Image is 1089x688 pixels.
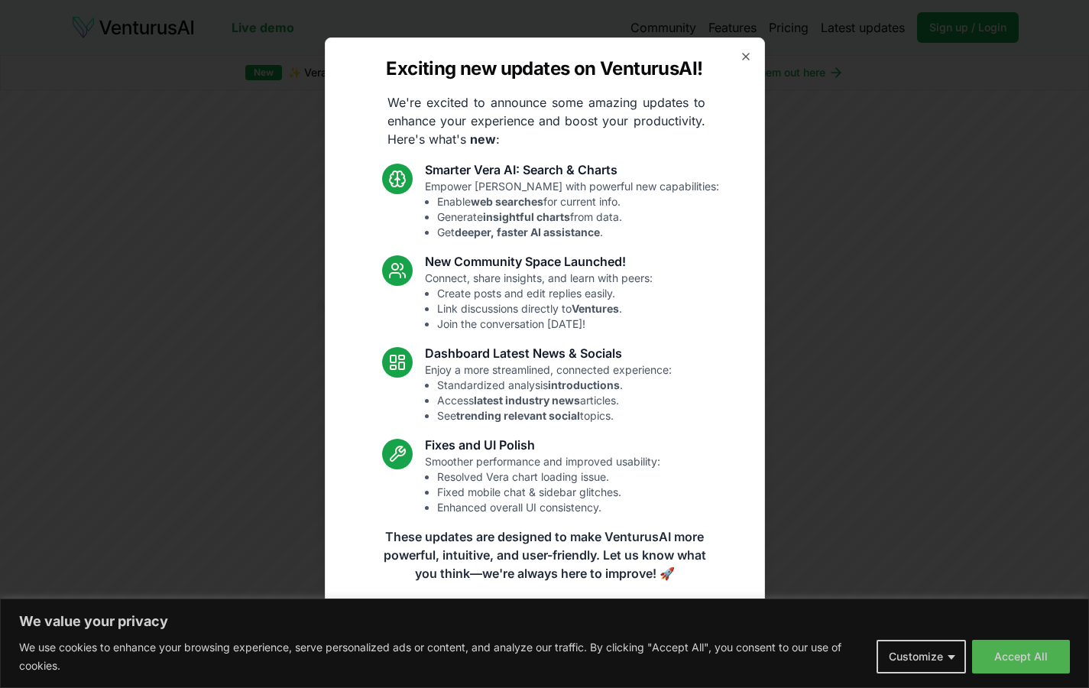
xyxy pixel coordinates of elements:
strong: trending relevant social [456,409,580,422]
li: Get . [437,225,719,240]
li: Create posts and edit replies easily. [437,286,653,301]
strong: insightful charts [483,210,570,223]
li: Join the conversation [DATE]! [437,316,653,332]
p: These updates are designed to make VenturusAI more powerful, intuitive, and user-friendly. Let us... [374,527,716,583]
li: Standardized analysis . [437,378,672,393]
p: Empower [PERSON_NAME] with powerful new capabilities: [425,179,719,240]
p: Connect, share insights, and learn with peers: [425,271,653,332]
p: Smoother performance and improved usability: [425,454,660,515]
strong: introductions [548,378,620,391]
li: Resolved Vera chart loading issue. [437,469,660,485]
strong: latest industry news [474,394,580,407]
li: Fixed mobile chat & sidebar glitches. [437,485,660,500]
li: Enhanced overall UI consistency. [437,500,660,515]
li: Access articles. [437,393,672,408]
h3: Dashboard Latest News & Socials [425,344,672,362]
strong: Ventures [572,302,619,315]
h2: Exciting new updates on VenturusAI! [386,57,702,81]
li: Enable for current info. [437,194,719,209]
a: Read the full announcement on our blog! [430,601,660,631]
h3: Fixes and UI Polish [425,436,660,454]
li: Link discussions directly to . [437,301,653,316]
li: See topics. [437,408,672,424]
li: Generate from data. [437,209,719,225]
p: Enjoy a more streamlined, connected experience: [425,362,672,424]
h3: Smarter Vera AI: Search & Charts [425,161,719,179]
strong: web searches [471,195,543,208]
strong: new [470,131,496,147]
h3: New Community Space Launched! [425,252,653,271]
strong: deeper, faster AI assistance [455,226,600,239]
p: We're excited to announce some amazing updates to enhance your experience and boost your producti... [375,93,718,148]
